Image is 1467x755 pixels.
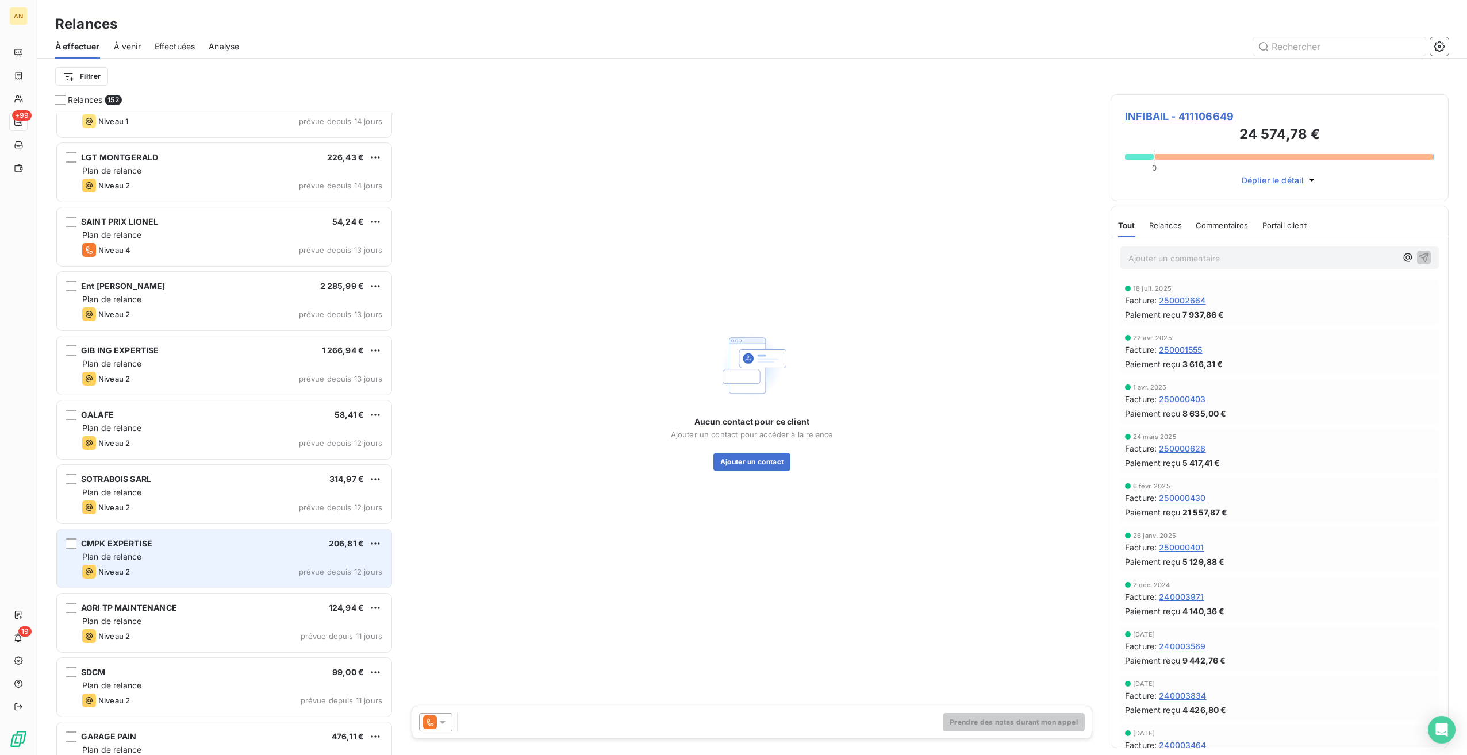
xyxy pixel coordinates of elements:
[114,41,141,52] span: À venir
[329,538,364,548] span: 206,81 €
[329,474,364,484] span: 314,97 €
[715,329,789,403] img: Empty state
[55,41,100,52] span: À effectuer
[82,230,141,240] span: Plan de relance
[1196,221,1249,230] span: Commentaires
[327,152,364,162] span: 226,43 €
[299,117,382,126] span: prévue depuis 14 jours
[81,667,106,677] span: SDCM
[299,310,382,319] span: prévue depuis 13 jours
[1125,124,1434,147] h3: 24 574,78 €
[1125,689,1157,702] span: Facture :
[81,345,159,355] span: GIB ING EXPERTISE
[1133,433,1177,440] span: 24 mars 2025
[1125,654,1180,667] span: Paiement reçu
[82,745,141,754] span: Plan de relance
[1125,457,1180,469] span: Paiement reçu
[81,217,159,226] span: SAINT PRIX LIONEL
[98,631,130,641] span: Niveau 2
[332,217,364,226] span: 54,24 €
[320,281,364,291] span: 2 285,99 €
[81,474,151,484] span: SOTRABOIS SARL
[1182,704,1227,716] span: 4 426,80 €
[82,616,141,626] span: Plan de relance
[1262,221,1307,230] span: Portail client
[9,7,28,25] div: AN
[1159,739,1206,751] span: 240003464
[943,713,1085,731] button: Prendre des notes durant mon appel
[98,181,130,190] span: Niveau 2
[81,410,114,419] span: GALAFE
[1125,506,1180,518] span: Paiement reçu
[1133,334,1172,341] span: 22 avr. 2025
[1133,532,1176,539] span: 26 janv. 2025
[1428,716,1456,744] div: Open Intercom Messenger
[155,41,195,52] span: Effectuées
[55,14,117,34] h3: Relances
[1125,109,1434,124] span: INFIBAIL - 411106649
[299,245,382,255] span: prévue depuis 13 jours
[9,730,28,748] img: Logo LeanPay
[1159,393,1205,405] span: 250000403
[1125,393,1157,405] span: Facture :
[98,374,130,383] span: Niveau 2
[82,487,141,497] span: Plan de relance
[1182,506,1228,518] span: 21 557,87 €
[1125,492,1157,504] span: Facture :
[1159,591,1204,603] span: 240003971
[1125,541,1157,553] span: Facture :
[98,567,130,576] span: Niveau 2
[1125,294,1157,306] span: Facture :
[209,41,239,52] span: Analyse
[82,294,141,304] span: Plan de relance
[1133,730,1155,737] span: [DATE]
[1125,739,1157,751] span: Facture :
[1238,174,1322,187] button: Déplier le détail
[329,603,364,613] span: 124,94 €
[301,631,382,641] span: prévue depuis 11 jours
[1152,163,1157,172] span: 0
[1159,344,1202,356] span: 250001555
[1182,358,1223,370] span: 3 616,31 €
[1125,704,1180,716] span: Paiement reçu
[81,538,152,548] span: CMPK EXPERTISE
[82,423,141,433] span: Plan de relance
[1182,654,1226,667] span: 9 442,76 €
[1242,174,1304,186] span: Déplier le détail
[82,552,141,561] span: Plan de relance
[335,410,364,419] span: 58,41 €
[105,95,121,105] span: 152
[82,165,141,175] span: Plan de relance
[1159,541,1204,553] span: 250000401
[1125,344,1157,356] span: Facture :
[1253,37,1426,56] input: Rechercher
[1125,442,1157,454] span: Facture :
[81,731,137,741] span: GARAGE PAIN
[1133,384,1167,391] span: 1 avr. 2025
[1133,680,1155,687] span: [DATE]
[1182,605,1225,617] span: 4 140,36 €
[1133,285,1172,292] span: 18 juil. 2025
[12,110,32,121] span: +99
[299,181,382,190] span: prévue depuis 14 jours
[332,667,364,677] span: 99,00 €
[81,281,166,291] span: Ent [PERSON_NAME]
[332,731,364,741] span: 476,11 €
[299,503,382,512] span: prévue depuis 12 jours
[322,345,364,355] span: 1 266,94 €
[1159,640,1205,652] span: 240003569
[299,438,382,448] span: prévue depuis 12 jours
[1182,309,1224,321] span: 7 937,86 €
[1182,556,1225,568] span: 5 129,88 €
[1159,294,1205,306] span: 250002664
[694,416,809,427] span: Aucun contact pour ce client
[1125,309,1180,321] span: Paiement reçu
[68,94,102,106] span: Relances
[1182,407,1227,419] span: 8 635,00 €
[1125,605,1180,617] span: Paiement reçu
[1125,407,1180,419] span: Paiement reçu
[1125,556,1180,568] span: Paiement reçu
[81,603,177,613] span: AGRI TP MAINTENANCE
[1125,640,1157,652] span: Facture :
[713,453,791,471] button: Ajouter un contact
